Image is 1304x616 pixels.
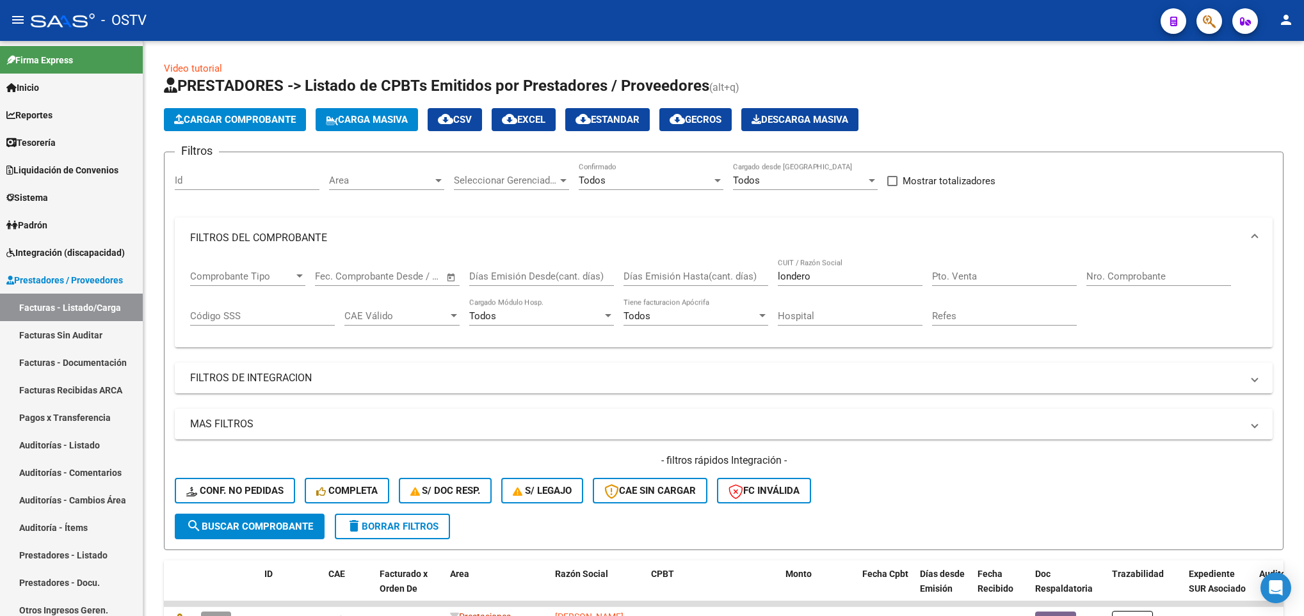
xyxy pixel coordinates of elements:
[492,108,556,131] button: EXCEL
[502,111,517,127] mat-icon: cloud_download
[502,114,545,125] span: EXCEL
[438,114,472,125] span: CSV
[346,518,362,533] mat-icon: delete
[410,485,481,496] span: S/ Doc Resp.
[175,142,219,160] h3: Filtros
[316,108,418,131] button: Carga Masiva
[174,114,296,125] span: Cargar Comprobante
[785,569,812,579] span: Monto
[190,231,1242,245] mat-panel-title: FILTROS DEL COMPROBANTE
[190,417,1242,431] mat-panel-title: MAS FILTROS
[428,108,482,131] button: CSV
[728,485,800,496] span: FC Inválida
[624,310,650,322] span: Todos
[190,271,294,282] span: Comprobante Tipo
[752,114,848,125] span: Descarga Masiva
[670,114,721,125] span: Gecros
[175,409,1273,439] mat-expansion-panel-header: MAS FILTROS
[6,53,73,67] span: Firma Express
[6,108,52,122] span: Reportes
[1035,569,1093,594] span: Doc Respaldatoria
[329,175,433,186] span: Area
[6,136,56,150] span: Tesorería
[862,569,908,579] span: Fecha Cpbt
[651,569,674,579] span: CPBT
[264,569,273,579] span: ID
[717,478,811,503] button: FC Inválida
[164,63,222,74] a: Video tutorial
[378,271,440,282] input: Fecha fin
[733,175,760,186] span: Todos
[659,108,732,131] button: Gecros
[186,521,313,532] span: Buscar Comprobante
[346,521,439,532] span: Borrar Filtros
[450,569,469,579] span: Area
[576,114,640,125] span: Estandar
[164,77,709,95] span: PRESTADORES -> Listado de CPBTs Emitidos por Prestadores / Proveedores
[604,485,696,496] span: CAE SIN CARGAR
[316,485,378,496] span: Completa
[920,569,965,594] span: Días desde Emisión
[579,175,606,186] span: Todos
[576,111,591,127] mat-icon: cloud_download
[978,569,1013,594] span: Fecha Recibido
[175,217,1273,258] mat-expansion-panel-header: FILTROS DEL COMPROBANTE
[593,478,707,503] button: CAE SIN CARGAR
[1189,569,1246,594] span: Expediente SUR Asociado
[6,81,39,95] span: Inicio
[1259,569,1297,579] span: Auditoria
[469,310,496,322] span: Todos
[6,218,47,232] span: Padrón
[6,163,118,177] span: Liquidación de Convenios
[513,485,572,496] span: S/ legajo
[164,108,306,131] button: Cargar Comprobante
[501,478,583,503] button: S/ legajo
[175,363,1273,393] mat-expansion-panel-header: FILTROS DE INTEGRACION
[186,485,284,496] span: Conf. no pedidas
[903,173,995,189] span: Mostrar totalizadores
[326,114,408,125] span: Carga Masiva
[305,478,389,503] button: Completa
[454,175,558,186] span: Seleccionar Gerenciador
[186,518,202,533] mat-icon: search
[6,191,48,205] span: Sistema
[380,569,428,594] span: Facturado x Orden De
[6,273,123,287] span: Prestadores / Proveedores
[315,271,367,282] input: Fecha inicio
[709,81,739,93] span: (alt+q)
[328,569,345,579] span: CAE
[555,569,608,579] span: Razón Social
[741,108,858,131] button: Descarga Masiva
[438,111,453,127] mat-icon: cloud_download
[190,371,1242,385] mat-panel-title: FILTROS DE INTEGRACION
[1112,569,1164,579] span: Trazabilidad
[565,108,650,131] button: Estandar
[10,12,26,28] mat-icon: menu
[670,111,685,127] mat-icon: cloud_download
[175,258,1273,348] div: FILTROS DEL COMPROBANTE
[175,478,295,503] button: Conf. no pedidas
[399,478,492,503] button: S/ Doc Resp.
[6,246,125,260] span: Integración (discapacidad)
[741,108,858,131] app-download-masive: Descarga masiva de comprobantes (adjuntos)
[344,310,448,322] span: CAE Válido
[444,270,459,285] button: Open calendar
[1278,12,1294,28] mat-icon: person
[335,514,450,539] button: Borrar Filtros
[1260,573,1291,603] div: Open Intercom Messenger
[175,514,325,539] button: Buscar Comprobante
[101,6,147,35] span: - OSTV
[175,454,1273,468] h4: - filtros rápidos Integración -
